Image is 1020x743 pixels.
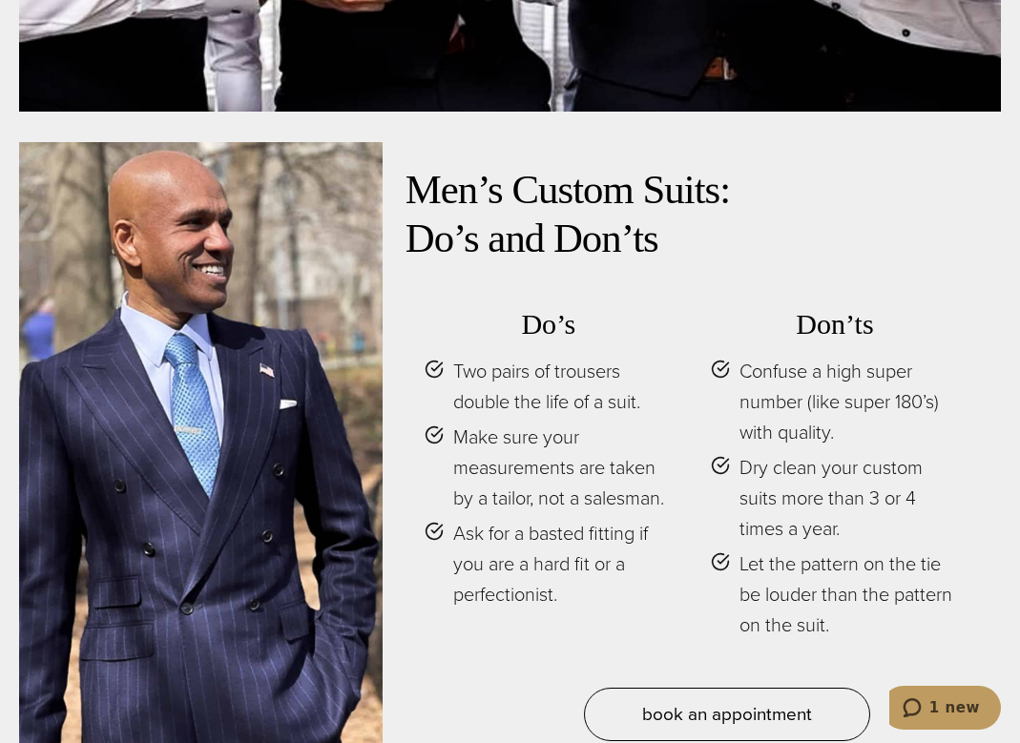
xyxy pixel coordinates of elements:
span: Two pairs of trousers double the life of a suit. [453,356,673,417]
span: book an appointment [642,700,812,728]
span: Ask for a basted fitting if you are a hard fit or a perfectionist. [453,518,673,609]
span: Confuse a high super number (like super 180’s) with quality. [739,356,959,447]
span: Let the pattern on the tie be louder than the pattern on the suit. [739,548,959,640]
iframe: Opens a widget where you can chat to one of our agents [889,686,1001,733]
h2: Men’s Custom Suits: Do’s and Don’ts [406,165,978,263]
h3: Do’s [425,307,673,341]
h3: Don’ts [711,307,959,341]
span: Dry clean your custom suits more than 3 or 4 times a year. [739,452,959,544]
span: Make sure your measurements are taken by a tailor, not a salesman. [453,422,673,513]
a: book an appointment [584,688,870,741]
